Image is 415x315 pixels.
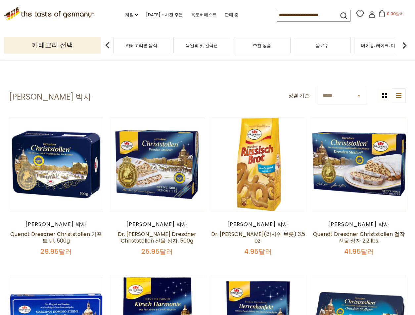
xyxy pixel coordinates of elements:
a: Dr. [PERSON_NAME](러시쉬 브롯) 3.5 oz. [211,230,305,245]
a: Quendt Dresdner Christstollen 기프트 틴, 500g [10,230,102,245]
img: 이전 화살표 [101,39,114,52]
font: [PERSON_NAME] 박사 [25,220,87,228]
font: 29.95달러 [40,247,72,256]
font: 음료수 [316,42,329,49]
font: 베이킹, 케이크, 디저트 [361,42,404,49]
font: 25.95달러 [141,247,173,256]
a: 음료수 [316,43,329,48]
font: [PERSON_NAME] 박사 [9,91,91,102]
font: 4.95달러 [244,247,272,256]
font: [DATE] - 사전 주문 [146,12,183,18]
a: 베이킹, 케이크, 디저트 [361,43,404,48]
button: 0.00달러 [377,10,405,20]
font: 판매 중 [225,12,239,18]
img: 다음 화살표 [398,39,411,52]
font: 0.00달러 [387,11,404,17]
font: [PERSON_NAME] 박사 [126,220,188,228]
a: 카테고리별 음식 [126,43,157,48]
img: 박사 [211,117,305,211]
a: 추천 상품 [253,43,271,48]
font: 옥토버페스트 [191,12,217,18]
font: 추천 상품 [253,42,271,49]
font: [PERSON_NAME] 박사 [227,220,289,228]
img: 박사 [110,117,204,211]
font: 41.95달러 [344,247,374,256]
img: 박사 [9,117,103,211]
font: 계절 [125,12,134,18]
a: 옥토버페스트 [191,11,217,19]
font: [PERSON_NAME] 박사 [328,220,390,228]
font: 독일의 맛 컬렉션 [186,42,218,49]
font: 정렬 기준: [288,92,310,99]
a: 계절 [125,11,138,19]
a: 독일의 맛 컬렉션 [186,43,218,48]
a: Quendt Dresdner Christstollen 걸작 선물 상자 2.2 lbs. [313,230,405,245]
a: Dr. [PERSON_NAME] Dresdner Christstollen 선물 상자, 500g [118,230,196,245]
font: 카테고리별 음식 [126,42,157,49]
a: 판매 중 [225,11,239,19]
font: 카테고리 선택 [32,40,73,50]
a: [DATE] - 사전 주문 [146,11,183,19]
img: 박사 [312,117,406,211]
